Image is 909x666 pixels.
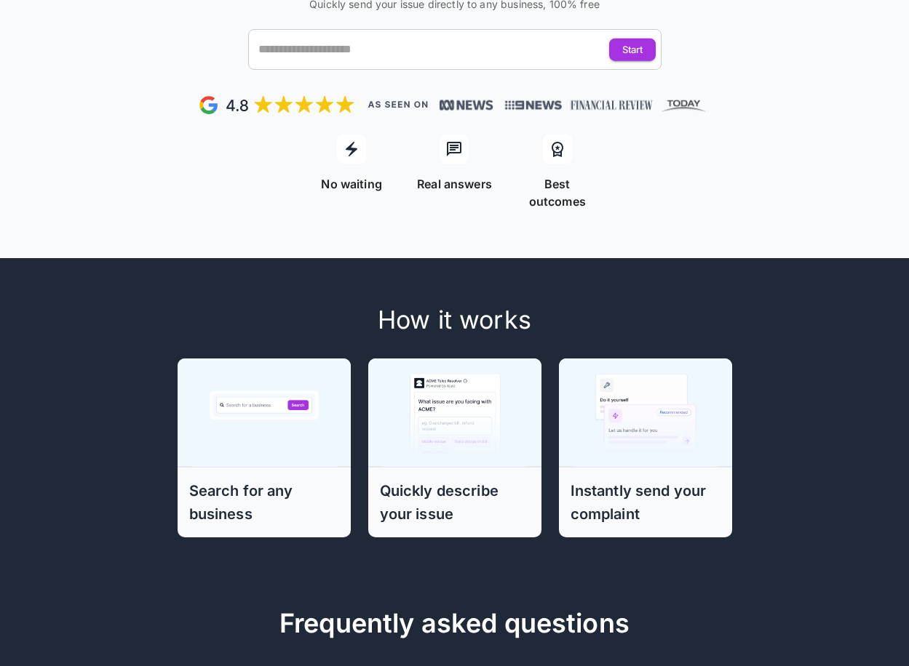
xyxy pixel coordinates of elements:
img: News, Financial Review, Today [440,98,493,113]
h6: Instantly send your complaint [571,479,721,526]
h5: Frequently asked questions [59,607,851,639]
img: Step 1 [191,358,337,467]
h6: Quickly describe your issue [380,479,530,526]
img: News, Financial Review, Today [499,95,712,115]
img: As seen on [368,101,428,108]
h6: Search for any business [189,479,339,526]
h4: How it works [82,305,827,335]
img: Step 2 [382,358,528,467]
img: Google Review - 5 stars [198,93,356,117]
p: Real answers [417,175,492,193]
button: Start [609,39,656,61]
p: Best outcomes [515,175,600,210]
img: Step 3 [573,358,718,467]
p: No waiting [321,175,382,193]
